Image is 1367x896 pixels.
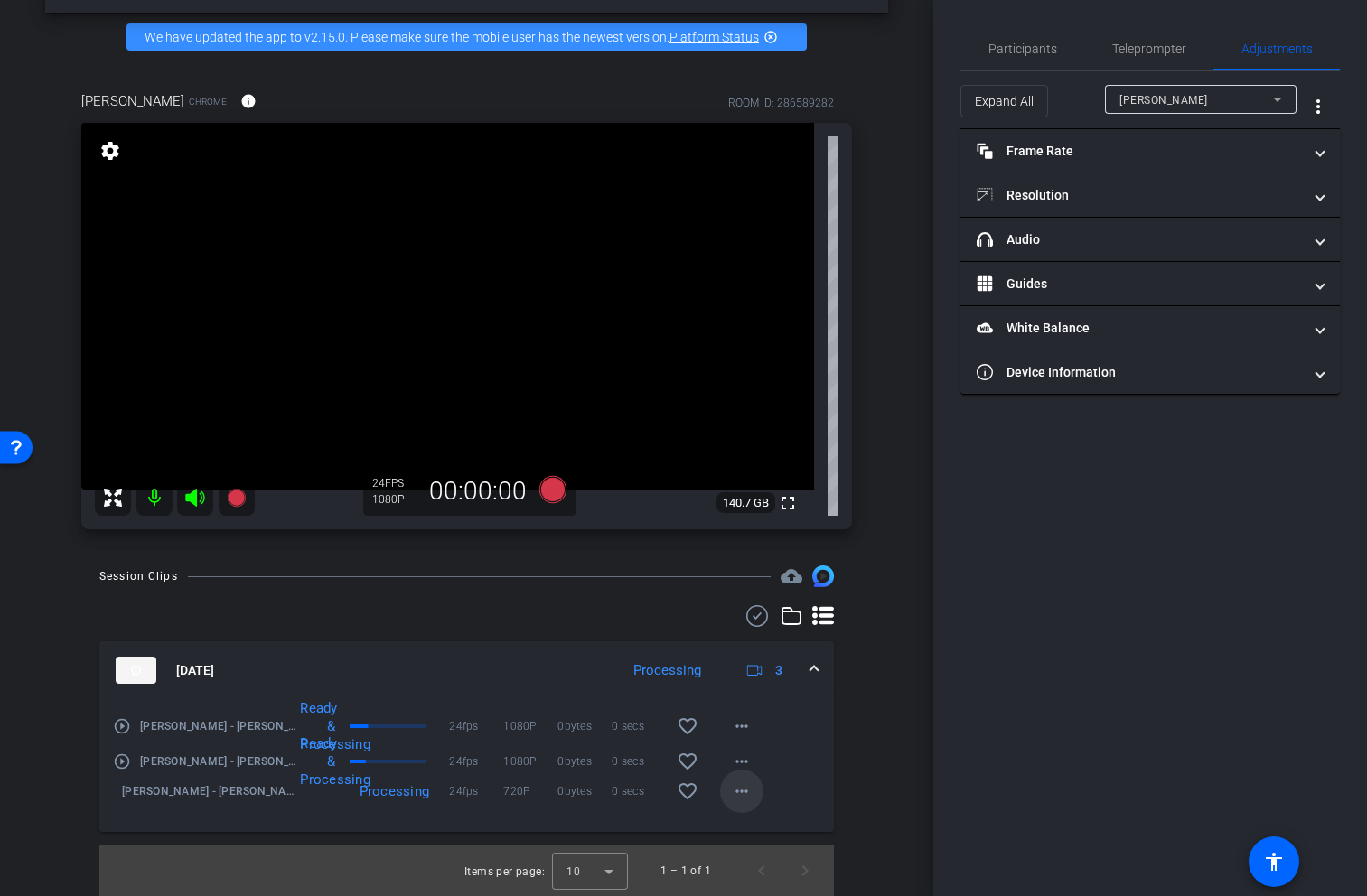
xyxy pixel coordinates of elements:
[98,140,123,162] mat-icon: settings
[557,782,612,800] span: 0bytes
[977,186,1302,205] mat-panel-title: Resolution
[503,752,557,770] span: 1080P
[1297,85,1340,128] button: More Options for Adjustments Panel
[612,752,666,770] span: 0 secs
[140,752,297,770] span: [PERSON_NAME] - [PERSON_NAME]-[PERSON_NAME]-2025-09-01-11-03-55-850-0
[812,565,834,587] img: Session clips
[775,661,782,680] span: 3
[1241,42,1313,55] span: Adjustments
[677,751,698,772] mat-icon: favorite_border
[99,699,834,832] div: thumb-nail[DATE]Processing3
[731,780,753,802] mat-icon: more_horiz
[189,95,227,108] span: Chrome
[977,142,1302,161] mat-panel-title: Frame Rate
[449,752,503,770] span: 24fps
[372,476,417,490] div: 24
[1263,851,1285,873] mat-icon: accessibility
[740,849,783,892] button: Previous page
[977,363,1302,382] mat-panel-title: Device Information
[417,476,538,507] div: 00:00:00
[977,230,1302,249] mat-panel-title: Audio
[731,715,753,737] mat-icon: more_horiz
[975,84,1034,118] span: Expand All
[385,477,404,490] span: FPS
[126,23,807,51] div: We have updated the app to v2.15.0. Please make sure the mobile user has the newest version.
[960,262,1340,305] mat-expansion-panel-header: Guides
[731,751,753,772] mat-icon: more_horiz
[1112,42,1186,55] span: Teleprompter
[660,862,711,880] div: 1 – 1 of 1
[240,93,257,109] mat-icon: info
[716,492,775,514] span: 140.7 GB
[1307,96,1329,117] mat-icon: more_vert
[351,782,397,800] div: Processing
[99,641,834,699] mat-expansion-panel-header: thumb-nail[DATE]Processing3
[113,717,131,735] mat-icon: play_circle_outline
[557,752,612,770] span: 0bytes
[977,275,1302,294] mat-panel-title: Guides
[960,85,1048,117] button: Expand All
[291,734,343,789] div: Ready & Processing
[557,717,612,735] span: 0bytes
[960,173,1340,217] mat-expansion-panel-header: Resolution
[612,717,666,735] span: 0 secs
[140,717,297,735] span: [PERSON_NAME] - [PERSON_NAME]-[PERSON_NAME]-2025-09-01-11-03-55-850-1
[464,863,545,881] div: Items per page:
[449,782,503,800] span: 24fps
[960,306,1340,350] mat-expansion-panel-header: White Balance
[99,567,178,585] div: Session Clips
[977,319,1302,338] mat-panel-title: White Balance
[1119,94,1208,107] span: [PERSON_NAME]
[777,492,799,514] mat-icon: fullscreen
[988,42,1057,55] span: Participants
[677,715,698,737] mat-icon: favorite_border
[449,717,503,735] span: 24fps
[81,91,184,111] span: [PERSON_NAME]
[960,218,1340,261] mat-expansion-panel-header: Audio
[503,782,557,800] span: 720P
[763,30,778,44] mat-icon: highlight_off
[669,30,759,44] a: Platform Status
[677,780,698,802] mat-icon: favorite_border
[612,782,666,800] span: 0 secs
[116,657,156,684] img: thumb-nail
[781,565,802,587] span: Destinations for your clips
[728,95,834,111] div: ROOM ID: 286589282
[781,565,802,587] mat-icon: cloud_upload
[783,849,827,892] button: Next page
[624,660,710,681] div: Processing
[960,350,1340,394] mat-expansion-panel-header: Device Information
[372,492,417,507] div: 1080P
[176,661,214,680] span: [DATE]
[113,752,131,770] mat-icon: play_circle_outline
[960,129,1340,173] mat-expansion-panel-header: Frame Rate
[503,717,557,735] span: 1080P
[291,699,343,753] div: Ready & Processing
[122,782,297,800] span: [PERSON_NAME] - [PERSON_NAME]-[PERSON_NAME]-2025-09-01-11-03-55-850-2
